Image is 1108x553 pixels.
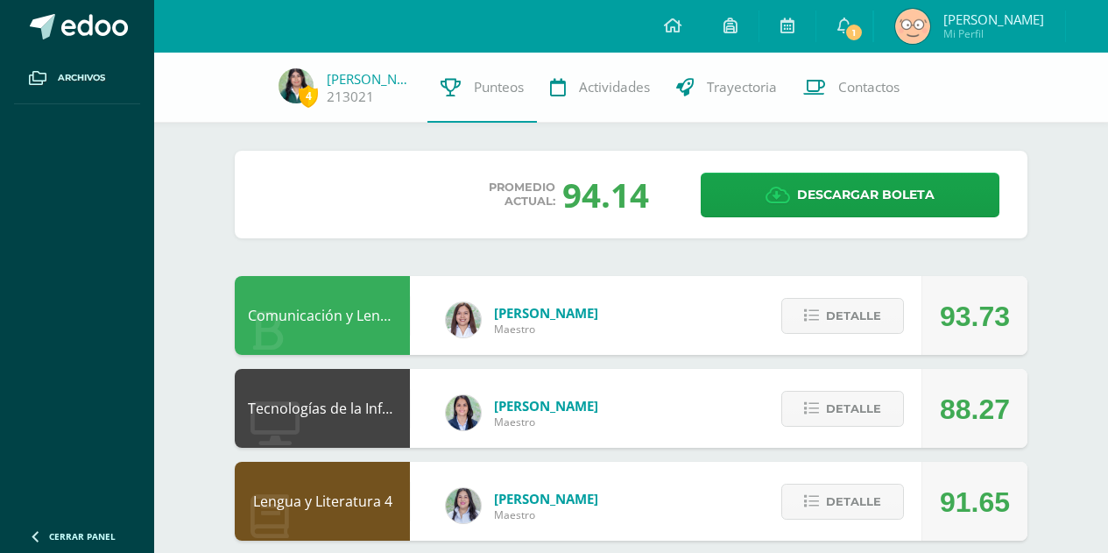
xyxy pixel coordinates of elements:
span: Maestro [494,415,598,429]
a: Contactos [790,53,913,123]
span: Detalle [826,393,881,425]
img: acecb51a315cac2de2e3deefdb732c9f.png [446,302,481,337]
span: [PERSON_NAME] [494,490,598,507]
div: 93.73 [940,277,1010,356]
span: Maestro [494,322,598,337]
div: 91.65 [940,463,1010,542]
a: [PERSON_NAME] [327,70,414,88]
div: 94.14 [562,172,649,217]
a: 213021 [327,88,374,106]
button: Detalle [781,484,904,520]
span: Archivos [58,71,105,85]
a: Actividades [537,53,663,123]
span: [PERSON_NAME] [494,397,598,415]
a: Descargar boleta [701,173,999,217]
button: Detalle [781,391,904,427]
span: [PERSON_NAME] [943,11,1044,28]
span: Detalle [826,486,881,518]
div: 88.27 [940,370,1010,449]
img: 21108581607b6d5061efb69e6019ddd7.png [279,68,314,103]
button: Detalle [781,298,904,334]
img: 1a4d27bc1830275b18b6b82291d6b399.png [895,9,930,44]
span: Promedio actual: [489,181,555,209]
span: Detalle [826,300,881,332]
a: Archivos [14,53,140,104]
span: 1 [844,23,864,42]
img: 7489ccb779e23ff9f2c3e89c21f82ed0.png [446,395,481,430]
span: Punteos [474,78,524,96]
span: Cerrar panel [49,530,116,542]
span: Contactos [838,78,900,96]
div: Tecnologías de la Información y la Comunicación 4 [235,369,410,448]
span: Trayectoria [707,78,777,96]
img: df6a3bad71d85cf97c4a6d1acf904499.png [446,488,481,523]
div: Comunicación y Lenguaje L3 Inglés 4 [235,276,410,355]
span: 4 [299,85,318,107]
div: Lengua y Literatura 4 [235,462,410,541]
span: Maestro [494,507,598,522]
span: [PERSON_NAME] [494,304,598,322]
span: Actividades [579,78,650,96]
span: Descargar boleta [797,174,935,216]
a: Trayectoria [663,53,790,123]
a: Punteos [427,53,537,123]
span: Mi Perfil [943,26,1044,41]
